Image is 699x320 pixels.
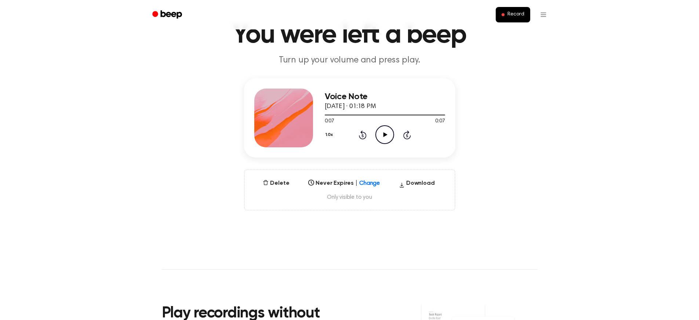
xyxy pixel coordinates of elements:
[507,11,524,18] span: Record
[325,103,376,110] span: [DATE] · 01:18 PM
[147,8,189,22] a: Beep
[496,7,530,22] button: Record
[209,54,491,66] p: Turn up your volume and press play.
[325,118,334,125] span: 0:07
[435,118,445,125] span: 0:07
[396,179,438,191] button: Download
[162,22,538,48] h1: You were left a beep
[325,92,445,102] h3: Voice Note
[325,129,336,141] button: 1.0x
[260,179,292,188] button: Delete
[254,194,446,201] span: Only visible to you
[535,6,552,24] button: Open menu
